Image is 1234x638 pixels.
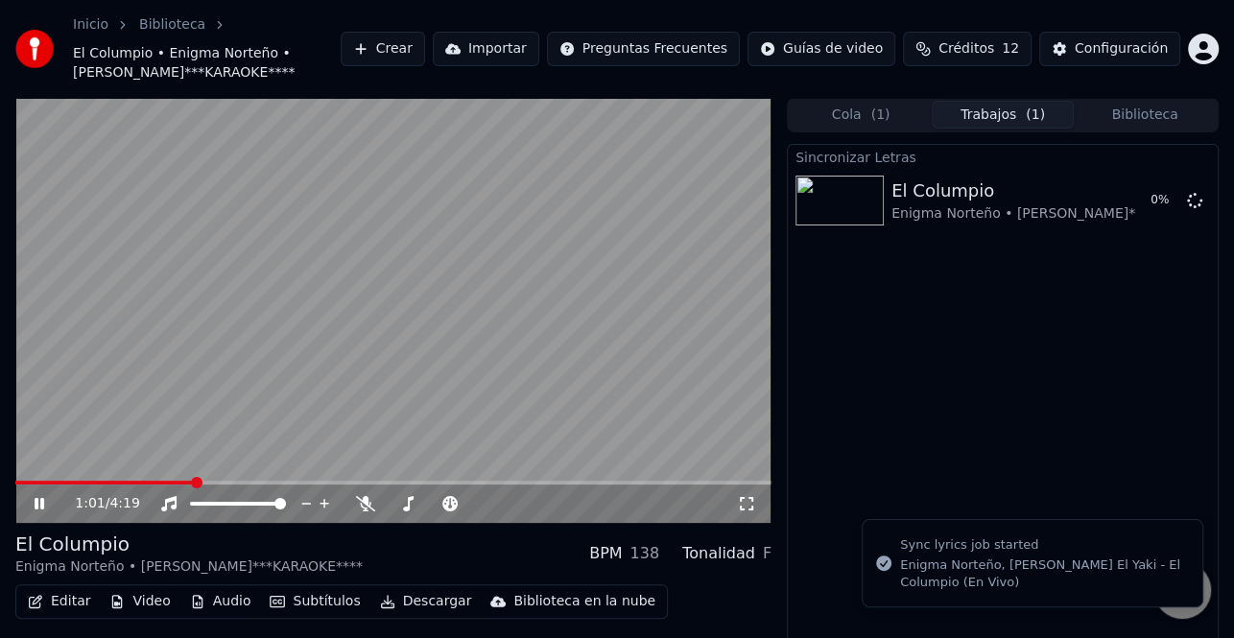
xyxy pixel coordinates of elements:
[547,32,740,66] button: Preguntas Frecuentes
[139,15,205,35] a: Biblioteca
[900,535,1187,555] div: Sync lyrics job started
[102,588,178,615] button: Video
[1026,106,1045,125] span: ( 1 )
[682,542,755,565] div: Tonalidad
[938,39,994,59] span: Créditos
[629,542,659,565] div: 138
[73,15,108,35] a: Inicio
[763,542,771,565] div: F
[870,106,890,125] span: ( 1 )
[262,588,368,615] button: Subtítulos
[372,588,480,615] button: Descargar
[1151,193,1179,208] div: 0 %
[109,494,139,513] span: 4:19
[73,44,341,83] span: El Columpio • Enigma Norteño • [PERSON_NAME]***KARAOKE****
[903,32,1032,66] button: Créditos12
[15,557,363,577] div: Enigma Norteño • [PERSON_NAME]***KARAOKE****
[589,542,622,565] div: BPM
[1074,101,1216,129] button: Biblioteca
[341,32,425,66] button: Crear
[75,494,105,513] span: 1:01
[15,30,54,68] img: youka
[932,101,1074,129] button: Trabajos
[1075,39,1168,59] div: Configuración
[788,145,1218,168] div: Sincronizar Letras
[900,556,1187,591] div: Enigma Norteño, [PERSON_NAME] El Yaki - El Columpio (En Vivo)
[748,32,895,66] button: Guías de video
[73,15,341,83] nav: breadcrumb
[790,101,932,129] button: Cola
[75,494,121,513] div: /
[1002,39,1019,59] span: 12
[513,592,655,611] div: Biblioteca en la nube
[182,588,259,615] button: Audio
[433,32,539,66] button: Importar
[20,588,98,615] button: Editar
[1039,32,1180,66] button: Configuración
[15,531,363,557] div: El Columpio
